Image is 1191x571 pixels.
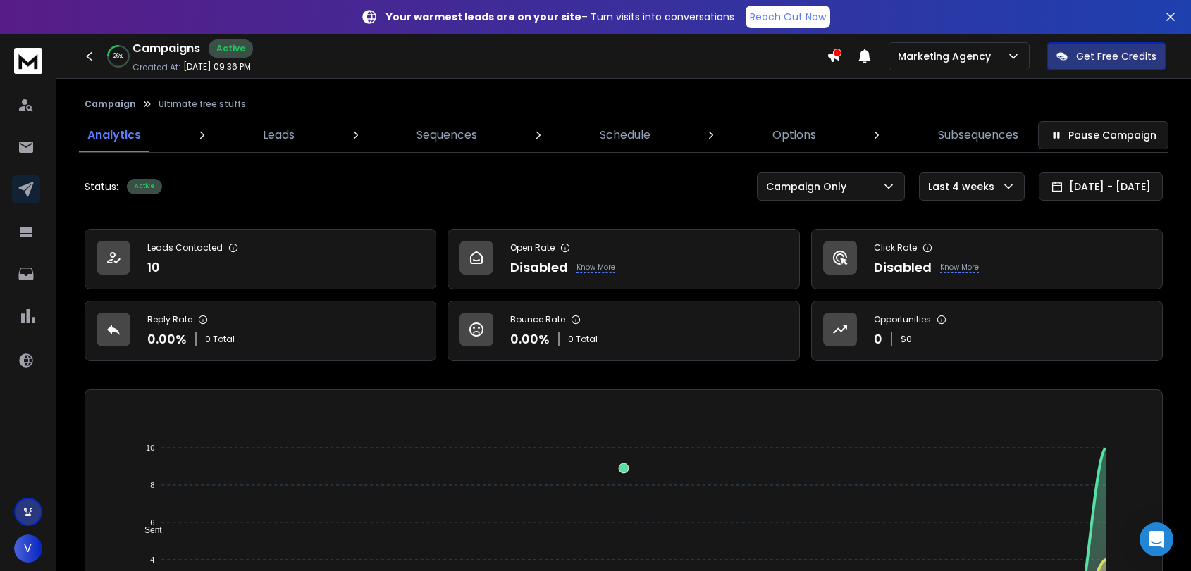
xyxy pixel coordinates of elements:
a: Bounce Rate0.00%0 Total [448,301,799,361]
p: Bounce Rate [510,314,565,325]
p: Know More [940,262,979,273]
p: Campaign Only [766,180,852,194]
p: Created At: [132,62,180,73]
p: Subsequences [938,127,1018,144]
p: Analytics [87,127,141,144]
button: V [14,534,42,563]
p: Know More [576,262,615,273]
a: Opportunities0$0 [811,301,1163,361]
p: [DATE] 09:36 PM [183,61,251,73]
p: Status: [85,180,118,194]
p: Schedule [600,127,650,144]
p: 0.00 % [510,330,550,349]
p: Get Free Credits [1076,49,1156,63]
a: Subsequences [930,118,1027,152]
p: Ultimate free stuffs [159,99,246,110]
a: Leads [254,118,303,152]
p: 0 [874,330,882,349]
p: Reach Out Now [750,10,826,24]
button: Get Free Credits [1047,42,1166,70]
a: Options [764,118,825,152]
strong: Your warmest leads are on your site [386,10,581,24]
p: 0.00 % [147,330,187,349]
button: Campaign [85,99,136,110]
p: Leads Contacted [147,242,223,253]
p: Click Rate [874,242,917,253]
p: 26 % [113,52,123,61]
p: Leads [263,127,295,144]
a: Leads Contacted10 [85,229,436,289]
a: Schedule [591,118,659,152]
tspan: 10 [146,444,154,452]
p: Disabled [874,258,932,277]
p: Last 4 weeks [928,180,1000,194]
p: $ 0 [901,334,912,345]
button: [DATE] - [DATE] [1039,172,1163,201]
a: Sequences [408,118,486,152]
tspan: 8 [150,481,154,489]
p: 0 Total [568,334,598,345]
a: Reach Out Now [746,6,830,28]
p: Options [772,127,816,144]
button: Pause Campaign [1038,121,1168,149]
h1: Campaigns [132,40,200,57]
p: Open Rate [510,242,555,253]
p: Disabled [510,258,568,277]
div: Active [127,179,162,194]
p: 0 Total [205,334,235,345]
div: Open Intercom Messenger [1140,522,1173,556]
a: Reply Rate0.00%0 Total [85,301,436,361]
a: Click RateDisabledKnow More [811,229,1163,289]
p: Marketing Agency [898,49,996,63]
tspan: 4 [150,556,154,564]
div: Active [209,39,253,58]
p: Opportunities [874,314,931,325]
img: logo [14,48,42,74]
p: – Turn visits into conversations [386,10,734,24]
p: Reply Rate [147,314,192,325]
a: Open RateDisabledKnow More [448,229,799,289]
p: 10 [147,258,160,277]
span: Sent [134,525,162,535]
p: Sequences [416,127,477,144]
tspan: 6 [150,518,154,527]
a: Analytics [79,118,149,152]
